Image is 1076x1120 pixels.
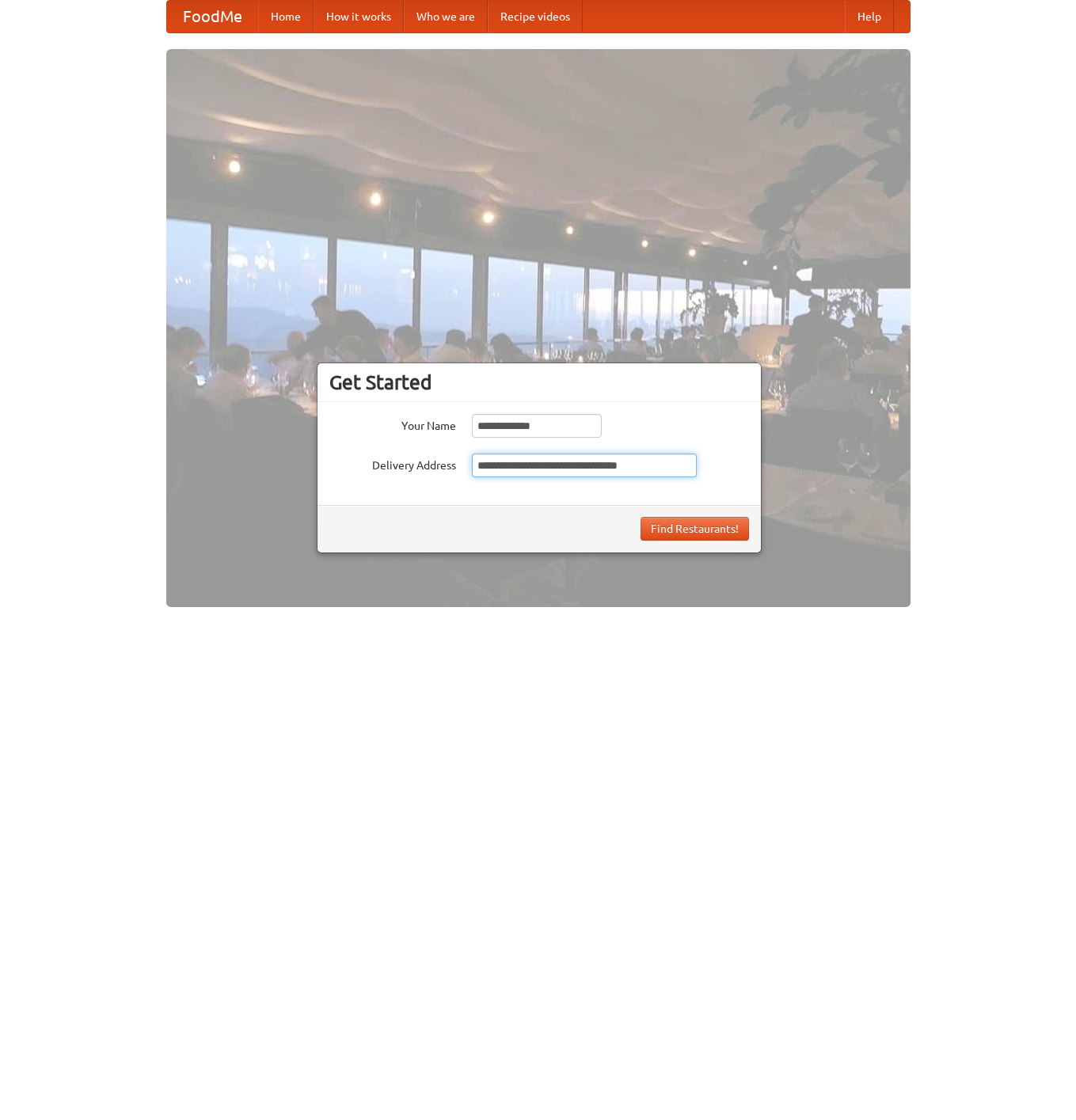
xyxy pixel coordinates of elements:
label: Delivery Address [329,454,456,473]
a: Recipe videos [488,1,583,32]
a: Home [258,1,314,32]
a: How it works [314,1,404,32]
button: Find Restaurants! [641,517,749,541]
a: Who we are [404,1,488,32]
h3: Get Started [329,370,749,394]
a: FoodMe [167,1,258,32]
label: Your Name [329,414,456,434]
a: Help [845,1,894,32]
